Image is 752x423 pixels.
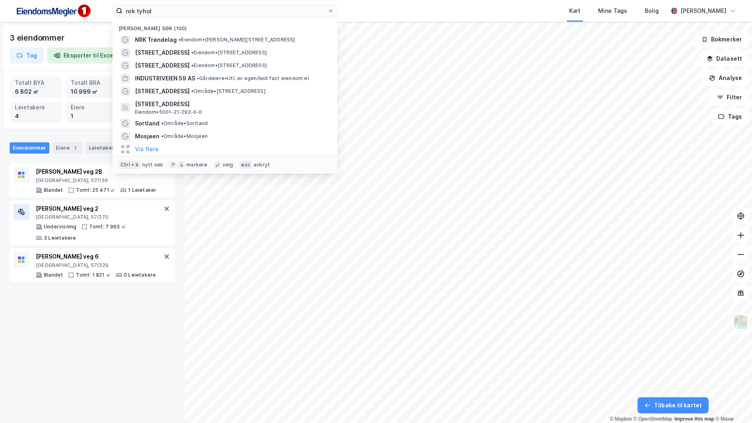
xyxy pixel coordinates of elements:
div: markere [186,162,207,168]
div: [PERSON_NAME] [680,6,726,16]
button: Bokmerker [695,31,749,47]
div: 4 [15,112,58,121]
span: Eiendom • [STREET_ADDRESS] [191,62,267,69]
div: 0 Leietakere [124,272,156,278]
div: avbryt [253,162,270,168]
button: Analyse [702,70,749,86]
div: 6 802 ㎡ [15,87,58,96]
div: Mine Tags [598,6,627,16]
span: Område • Mosjøen [161,133,208,140]
span: Gårdeiere • Utl. av egen/leid fast eiendom el. [197,75,310,82]
div: [PERSON_NAME] veg 2 [36,204,162,214]
img: Z [733,314,748,330]
span: [STREET_ADDRESS] [135,86,190,96]
div: Totalt BRA [71,78,114,87]
div: 10 999 ㎡ [71,87,114,96]
div: Eiere [53,142,82,154]
div: Blandet [44,272,63,278]
button: Eksporter til Excel [47,47,122,64]
div: nytt søk [142,162,163,168]
div: Tomt: 25 471 ㎡ [76,187,115,193]
input: Søk på adresse, matrikkel, gårdeiere, leietakere eller personer [123,5,327,17]
span: • [178,37,181,43]
div: 3 Leietakere [44,235,76,241]
div: velg [223,162,233,168]
span: Sortland [135,119,159,128]
span: • [197,75,199,81]
a: Mapbox [610,416,632,422]
span: Område • [STREET_ADDRESS] [191,88,266,94]
div: Undervisning [44,224,76,230]
button: Tilbake til kartet [638,397,709,413]
div: [PERSON_NAME] veg 6 [36,252,156,261]
button: Datasett [700,51,749,67]
span: INDUSTRIVEIEN 59 AS [135,74,195,83]
span: • [191,62,194,68]
div: Kart [569,6,580,16]
span: • [161,133,163,139]
div: 1 [71,144,79,152]
div: Tomt: 7 993 ㎡ [89,224,126,230]
button: Vis flere [135,144,159,154]
button: Filter [710,89,749,105]
span: Eiendom • [PERSON_NAME][STREET_ADDRESS] [178,37,295,43]
span: [STREET_ADDRESS] [135,61,190,70]
span: [STREET_ADDRESS] [135,99,328,109]
div: Leietakere [86,142,130,154]
span: Eiendom • 5001-21-292-0-0 [135,109,202,115]
span: Eiendom • [STREET_ADDRESS] [191,49,267,56]
div: Eiere [71,103,114,112]
div: 1 [71,112,114,121]
div: Kontrollprogram for chat [712,384,752,423]
span: Mosjøen [135,131,159,141]
button: Tags [711,109,749,125]
span: NRK Trøndelag [135,35,177,45]
div: Eiendommer [10,142,49,154]
div: esc [239,161,252,169]
div: 1 Leietaker [128,187,156,193]
span: Område • Sortland [161,120,208,127]
div: Leietakere [15,103,58,112]
div: Bolig [645,6,659,16]
div: [PERSON_NAME] søk (100) [112,19,337,33]
img: F4PB6Px+NJ5v8B7XTbfpPpyloAAAAASUVORK5CYII= [13,2,93,20]
iframe: Chat Widget [712,384,752,423]
span: • [191,88,194,94]
button: Tag [10,47,44,64]
div: Tomt: 1 821 ㎡ [76,272,111,278]
span: [STREET_ADDRESS] [135,48,190,57]
a: Improve this map [674,416,714,422]
div: 3 eiendommer [10,31,66,44]
a: OpenStreetMap [633,416,672,422]
div: [GEOGRAPHIC_DATA], 57/156 [36,177,156,184]
div: [GEOGRAPHIC_DATA], 57/270 [36,214,162,220]
div: Ctrl + k [119,161,141,169]
div: Totalt BYA [15,78,58,87]
span: • [161,120,163,126]
div: [PERSON_NAME] veg 2B [36,167,156,177]
div: [GEOGRAPHIC_DATA], 57/329 [36,262,156,269]
div: Blandet [44,187,63,193]
span: • [191,49,194,55]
